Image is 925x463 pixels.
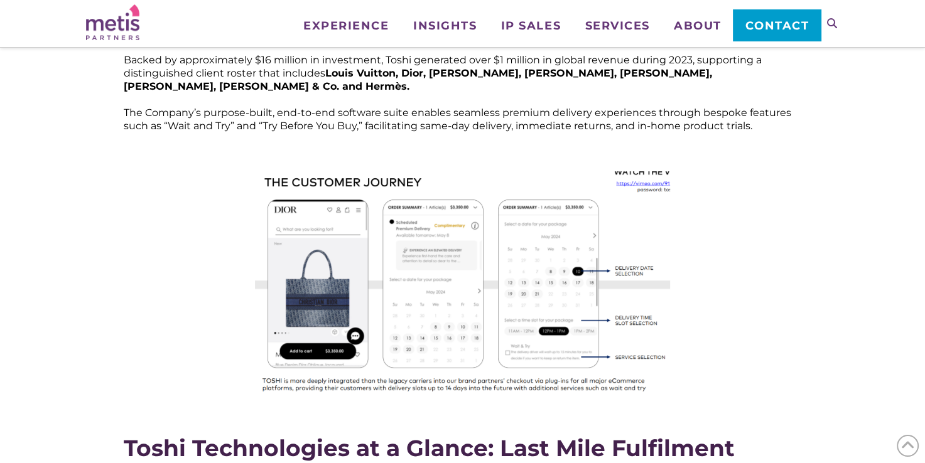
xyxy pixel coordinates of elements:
[303,20,389,31] span: Experience
[413,20,477,31] span: Insights
[124,54,762,79] span: Backed by approximately $16 million in investment, Toshi generated over $1 million in global reve...
[86,4,139,40] img: Metis Partners
[733,9,820,41] a: Contact
[124,67,712,92] span: Louis Vuitton, Dior, [PERSON_NAME], [PERSON_NAME], [PERSON_NAME], [PERSON_NAME], [PERSON_NAME] & ...
[674,20,722,31] span: About
[745,20,809,31] span: Contact
[501,20,561,31] span: IP Sales
[255,171,670,395] img: Image
[124,107,791,132] span: The Company’s purpose-built, end-to-end software suite enables seamless premium delivery experien...
[585,20,649,31] span: Services
[897,435,919,457] span: Back to Top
